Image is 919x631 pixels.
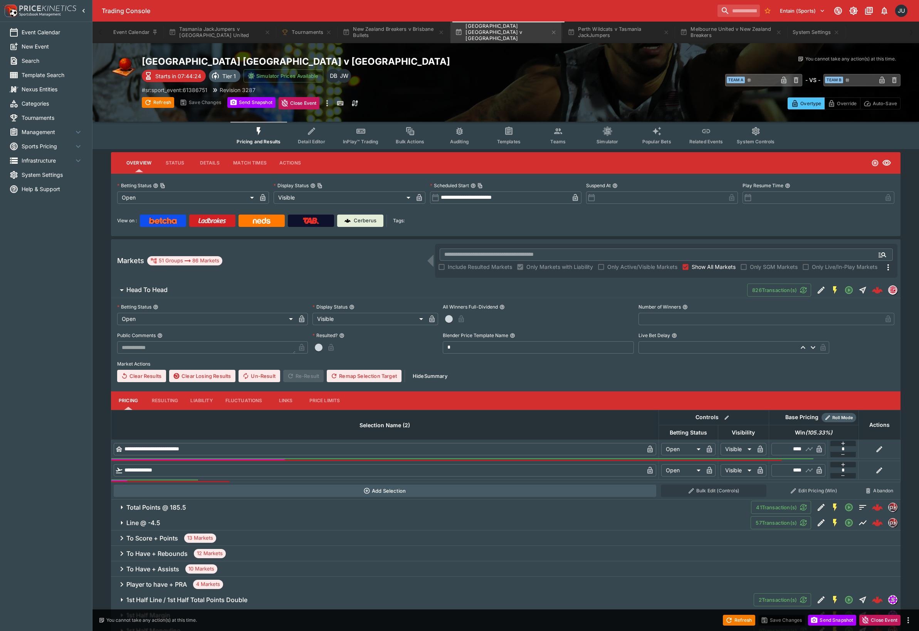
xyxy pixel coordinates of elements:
[22,57,83,65] span: Search
[661,464,703,477] div: Open
[443,332,508,339] p: Blender Price Template Name
[227,97,276,108] button: Send Snapshot
[721,464,754,477] div: Visible
[860,97,901,109] button: Auto-Save
[782,413,822,422] div: Base Pricing
[120,154,158,172] button: Overview
[102,7,714,15] div: Trading Console
[870,592,885,608] a: de9b4e54-41a4-42cf-ac16-5448a7fb83d9
[126,550,188,558] h6: To Have + Rebounds
[785,183,790,188] button: Play Resume Time
[596,139,618,144] span: Simulator
[339,333,344,338] button: Resulted?
[192,154,227,172] button: Details
[877,4,891,18] button: Notifications
[672,333,677,338] button: Live Bet Delay
[859,615,901,626] button: Close Event
[117,370,166,382] button: Clear Results
[895,5,907,17] div: Justin.Walsh
[659,410,769,425] th: Controls
[126,519,160,527] h6: Line @ -4.5
[856,608,870,622] button: Straight
[805,428,832,437] em: ( 105.33 %)
[338,22,449,43] button: New Zealand Breakers v Brisbane Bullets
[146,391,184,410] button: Resulting
[239,370,280,382] button: Un-Result
[751,501,811,514] button: 41Transaction(s)
[642,139,671,144] span: Popular Bets
[856,516,870,530] button: Line
[814,516,828,530] button: Edit Detail
[22,142,74,150] span: Sports Pricing
[443,304,498,310] p: All Winners Full-Dividend
[661,443,703,455] div: Open
[812,263,877,271] span: Only Live/In-Play Markets
[153,183,158,188] button: Betting StatusCopy To Clipboard
[775,5,830,17] button: Select Tenant
[227,154,273,172] button: Match Times
[870,282,885,298] a: c3337e63-de4c-44fe-8fe2-0492fad287a9
[22,71,83,79] span: Template Search
[721,443,754,455] div: Visible
[638,332,670,339] p: Live Bet Delay
[872,594,883,605] img: logo-cerberus--red.svg
[661,428,716,437] span: Betting Status
[844,595,853,604] svg: Open
[283,370,324,382] span: Re-Result
[117,304,151,310] p: Betting Status
[317,183,323,188] button: Copy To Clipboard
[111,500,751,515] button: Total Points @ 185.5
[825,77,843,83] span: Team B
[893,2,910,19] button: Justin.Walsh
[193,581,223,588] span: 4 Markets
[828,500,842,514] button: SGM Enabled
[343,139,378,144] span: InPlay™ Trading
[337,69,351,83] div: Justin Walsh
[142,86,207,94] p: Copy To Clipboard
[393,215,405,227] label: Tags:
[117,215,137,227] label: View on :
[904,616,913,625] button: more
[828,283,842,297] button: SGM Enabled
[198,218,226,224] img: Ladbrokes
[149,218,177,224] img: Betcha
[612,183,618,188] button: Suspend At
[157,333,163,338] button: Public Comments
[323,97,332,109] button: more
[160,183,165,188] button: Copy To Clipboard
[349,304,354,310] button: Display Status
[828,516,842,530] button: SGM Enabled
[723,428,763,437] span: Visibility
[253,218,270,224] img: Neds
[805,55,896,62] p: You cannot take any action(s) at this time.
[354,217,376,225] p: Cerberus
[872,285,883,295] img: logo-cerberus--red.svg
[689,139,723,144] span: Related Events
[800,99,821,107] p: Overtype
[831,4,845,18] button: Connected to PK
[814,283,828,297] button: Edit Detail
[22,28,83,36] span: Event Calendar
[22,156,74,164] span: Infrastructure
[448,263,512,271] span: Include Resulted Markets
[312,313,426,325] div: Visible
[269,391,303,410] button: Links
[142,97,174,108] button: Refresh
[303,218,319,224] img: TabNZ
[106,617,197,624] p: You cannot take any action(s) at this time.
[220,86,255,94] p: Revision 3287
[870,500,885,515] a: b3ad8d04-a5e2-41b5-93d3-406915a73b92
[607,263,677,271] span: Only Active/Visible Markets
[184,534,216,542] span: 13 Markets
[747,284,811,297] button: 826Transaction(s)
[185,565,217,573] span: 10 Markets
[22,85,83,93] span: Nexus Entities
[164,22,275,43] button: Tasmania JackJumpers v [GEOGRAPHIC_DATA] United
[111,608,814,623] button: 1st Half Margin
[842,283,856,297] button: Open
[856,593,870,607] button: Straight
[888,503,897,512] div: pricekinetics
[150,256,219,265] div: 51 Groups 86 Markets
[844,518,853,527] svg: Open
[158,154,192,172] button: Status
